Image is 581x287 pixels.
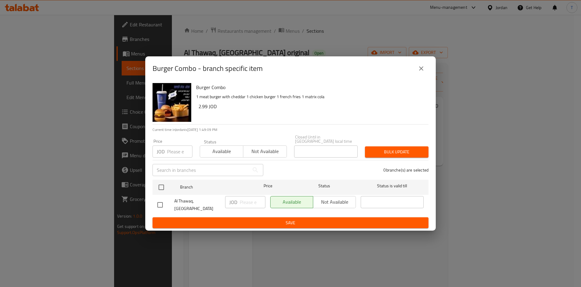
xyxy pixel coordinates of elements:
[202,147,241,156] span: Available
[153,127,428,132] p: Current time in Jordan is [DATE] 1:49:09 PM
[180,183,243,191] span: Branch
[240,196,265,208] input: Please enter price
[153,164,249,176] input: Search in branches
[414,61,428,76] button: close
[243,145,287,158] button: Not available
[365,146,428,158] button: Bulk update
[200,145,243,158] button: Available
[157,219,424,227] span: Save
[153,64,263,73] h2: Burger Combo - branch specific item
[361,182,424,190] span: Status is valid till
[246,147,284,156] span: Not available
[196,93,424,101] p: 1 meat burger with cheddar 1 chicken burger 1 french fries 1 matrix cola
[153,83,191,122] img: Burger Combo
[167,145,192,158] input: Please enter price
[229,199,237,206] p: JOD
[153,217,428,229] button: Save
[370,148,424,156] span: Bulk update
[199,102,424,111] h6: 2.99 JOD
[157,148,165,155] p: JOD
[293,182,356,190] span: Status
[383,167,428,173] p: 0 branche(s) are selected
[196,83,424,92] h6: Burger Combo
[248,182,288,190] span: Price
[174,197,220,212] span: Al Thawaq, [GEOGRAPHIC_DATA]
